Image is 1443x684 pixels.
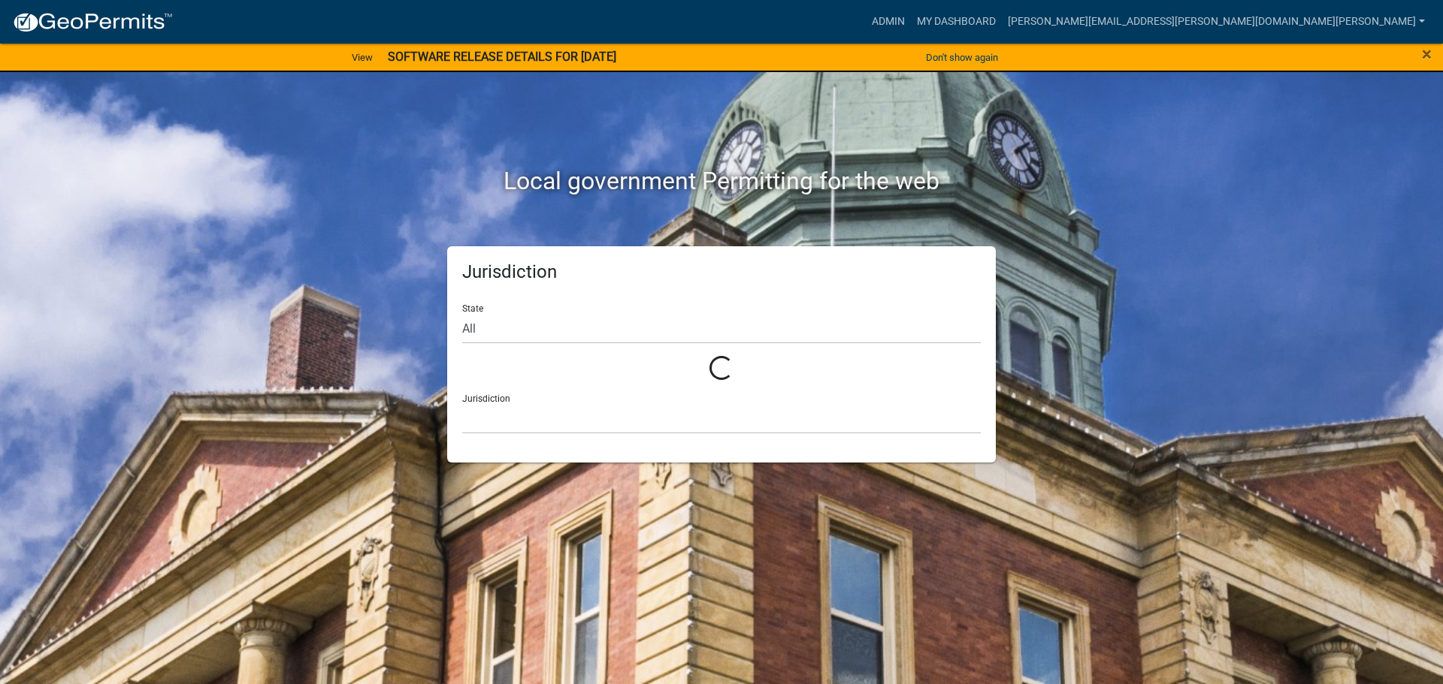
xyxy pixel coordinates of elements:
[462,261,981,283] h5: Jurisdiction
[920,45,1004,70] button: Don't show again
[1422,45,1432,63] button: Close
[911,8,1002,36] a: My Dashboard
[304,167,1139,195] h2: Local government Permitting for the web
[388,50,616,64] strong: SOFTWARE RELEASE DETAILS FOR [DATE]
[1002,8,1431,36] a: [PERSON_NAME][EMAIL_ADDRESS][PERSON_NAME][DOMAIN_NAME][PERSON_NAME]
[346,45,379,70] a: View
[866,8,911,36] a: Admin
[1422,44,1432,65] span: ×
